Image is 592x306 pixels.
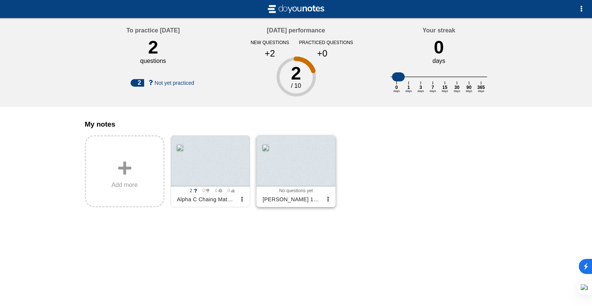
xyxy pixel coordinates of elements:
span: 0 [223,188,235,193]
text: days [406,89,412,93]
text: 30 [454,85,460,90]
a: 2 0 0 0 Alpha C Chaing Mathematical Economics Book 1 [171,135,250,207]
text: 365 [477,85,485,90]
text: days [418,89,424,93]
div: practiced questions [299,40,346,45]
text: 3 [420,85,422,90]
text: days [466,89,472,93]
div: Alpha C Chaing Mathematical Economics Book 1 [174,193,238,205]
text: days [454,89,460,93]
text: days [430,89,436,93]
div: 2 [244,64,348,83]
img: svg+xml;base64,CiAgICAgIDxzdmcgdmlld0JveD0iLTIgLTIgMjAgNCIgeG1sbnM9Imh0dHA6Ly93d3cudzMub3JnLzIwMD... [266,3,326,15]
text: 90 [466,85,472,90]
span: Add more [111,182,137,188]
div: days [432,58,445,64]
div: +2 [250,48,290,59]
span: No questions yet [279,188,313,193]
text: 0 [395,85,398,90]
text: days [478,89,484,93]
span: Not yet practiced [155,80,194,86]
span: 0 [211,188,222,193]
div: [PERSON_NAME] 13 edition Calculus Book 2 [260,193,323,205]
div: questions [140,58,166,64]
h4: To practice [DATE] [126,27,180,34]
text: 7 [432,85,434,90]
span: 2 [186,188,197,193]
text: 1 [407,85,410,90]
h4: Your streak [423,27,455,34]
div: 0 [434,37,444,58]
div: new questions [247,40,293,45]
button: Options [574,2,589,17]
div: / 10 [244,83,348,89]
div: 2 [148,37,158,58]
div: 2 [131,79,144,87]
text: 15 [442,85,447,90]
a: No questions yet[PERSON_NAME] 13 edition Calculus Book 2 [256,135,336,207]
h4: [DATE] performance [267,27,325,34]
div: +0 [302,48,343,59]
text: days [442,89,448,93]
text: days [394,89,400,93]
span: 0 [198,188,210,193]
h3: My notes [85,120,507,129]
